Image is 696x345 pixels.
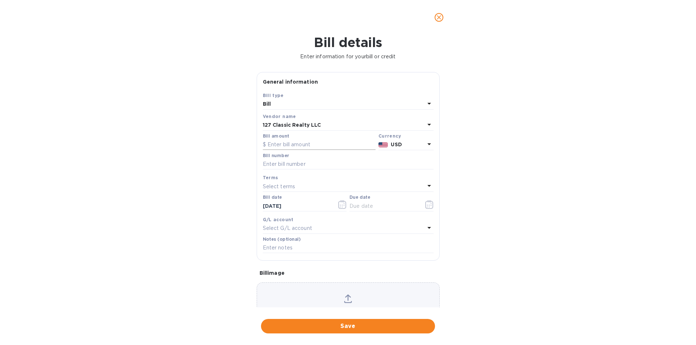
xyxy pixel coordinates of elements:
[260,269,437,277] p: Bill image
[430,9,448,26] button: close
[263,101,271,107] b: Bill
[263,217,294,222] b: G/L account
[263,183,295,190] p: Select terms
[263,134,289,138] label: Bill amount
[6,53,690,60] p: Enter information for your bill or credit
[263,139,376,150] input: $ Enter bill amount
[261,319,435,333] button: Save
[267,322,429,331] span: Save
[263,79,318,85] b: General information
[263,224,312,232] p: Select G/L account
[263,153,289,158] label: Bill number
[263,195,282,200] label: Bill date
[378,142,388,147] img: USD
[349,201,418,211] input: Due date
[263,243,434,253] input: Enter notes
[263,201,331,211] input: Select date
[263,237,301,241] label: Notes (optional)
[391,142,402,147] b: USD
[263,93,284,98] b: Bill type
[263,122,321,128] b: 127 Classic Realty LLC
[378,133,401,139] b: Currency
[263,159,434,170] input: Enter bill number
[263,175,278,180] b: Terms
[6,35,690,50] h1: Bill details
[263,114,296,119] b: Vendor name
[349,195,370,200] label: Due date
